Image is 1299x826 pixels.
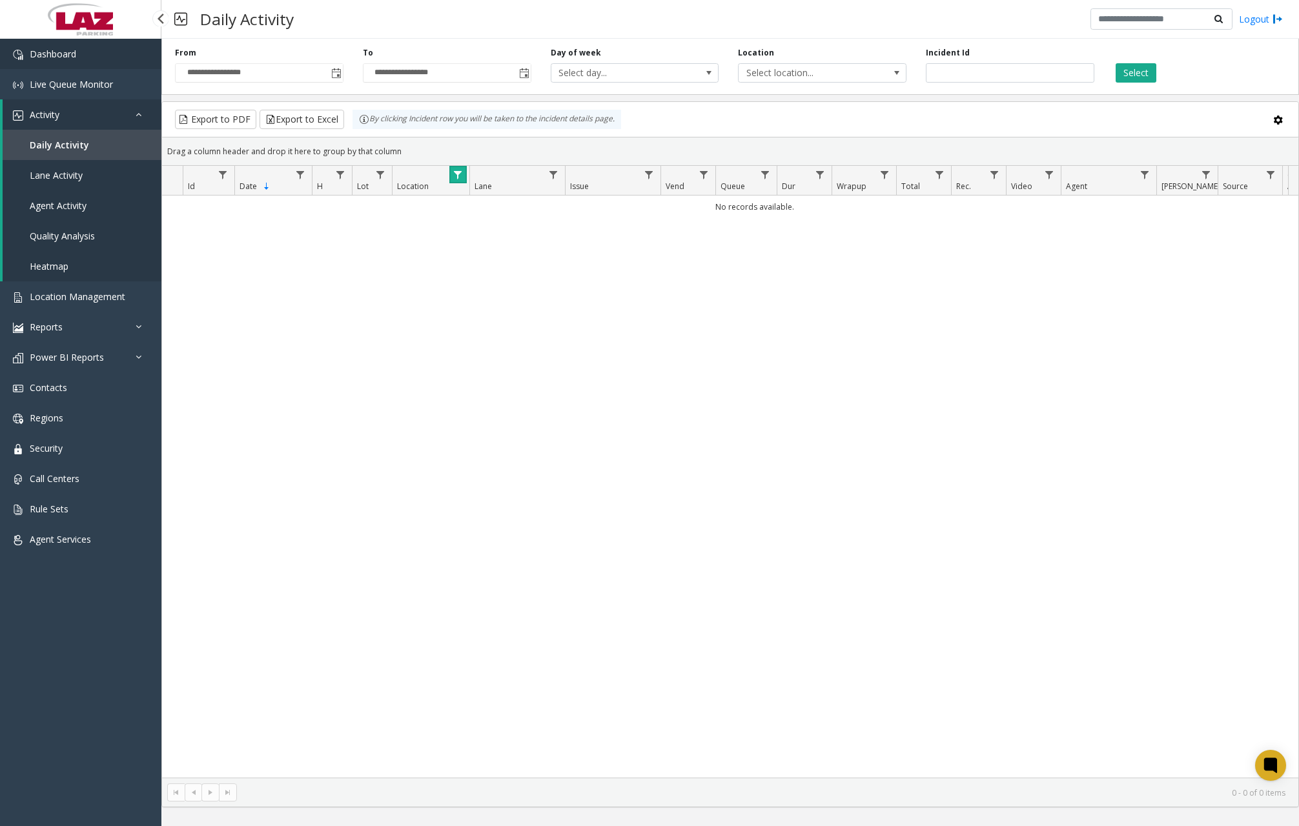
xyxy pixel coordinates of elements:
span: Rec. [956,181,971,192]
a: Location Filter Menu [449,166,467,183]
span: Video [1011,181,1032,192]
span: Dur [782,181,795,192]
span: Daily Activity [30,139,89,151]
a: Rec. Filter Menu [986,166,1003,183]
a: Queue Filter Menu [757,166,774,183]
kendo-pager-info: 0 - 0 of 0 items [245,787,1285,798]
a: Activity [3,99,161,130]
label: To [363,47,373,59]
span: Location [397,181,429,192]
a: Lane Filter Menu [545,166,562,183]
span: Select day... [551,64,685,82]
a: Source Filter Menu [1262,166,1280,183]
a: Issue Filter Menu [640,166,658,183]
img: 'icon' [13,444,23,454]
span: Live Queue Monitor [30,78,113,90]
a: Total Filter Menu [931,166,948,183]
span: Wrapup [837,181,866,192]
a: Lot Filter Menu [372,166,389,183]
label: Incident Id [926,47,970,59]
a: Vend Filter Menu [695,166,713,183]
a: Dur Filter Menu [812,166,829,183]
span: Reports [30,321,63,333]
span: Call Centers [30,472,79,485]
a: Daily Activity [3,130,161,160]
span: Issue [570,181,589,192]
span: Agent Activity [30,199,87,212]
a: Agent Activity [3,190,161,221]
a: Wrapup Filter Menu [876,166,894,183]
img: logout [1273,12,1283,26]
span: Dashboard [30,48,76,60]
span: Id [188,181,195,192]
button: Export to Excel [260,110,344,129]
span: Regions [30,412,63,424]
img: 'icon' [13,383,23,394]
span: Select location... [739,64,872,82]
span: Toggle popup [517,64,531,82]
img: pageIcon [174,3,187,35]
span: Vend [666,181,684,192]
span: Security [30,442,63,454]
a: Id Filter Menu [214,166,232,183]
span: Source [1223,181,1248,192]
a: Agent Filter Menu [1136,166,1154,183]
a: Video Filter Menu [1041,166,1058,183]
img: 'icon' [13,50,23,60]
label: From [175,47,196,59]
div: By clicking Incident row you will be taken to the incident details page. [353,110,621,129]
img: 'icon' [13,353,23,363]
label: Day of week [551,47,601,59]
span: H [317,181,323,192]
span: Contacts [30,381,67,394]
img: 'icon' [13,474,23,485]
span: Queue [721,181,745,192]
a: Parker Filter Menu [1198,166,1215,183]
span: Heatmap [30,260,68,272]
a: Lane Activity [3,160,161,190]
span: Power BI Reports [30,351,104,363]
a: Date Filter Menu [292,166,309,183]
img: infoIcon.svg [359,114,369,125]
div: Data table [162,166,1298,778]
span: Date [240,181,257,192]
span: Toggle popup [329,64,343,82]
span: Agent Services [30,533,91,545]
button: Export to PDF [175,110,256,129]
a: Heatmap [3,251,161,281]
span: Lot [357,181,369,192]
img: 'icon' [13,323,23,333]
span: Total [901,181,920,192]
span: Sortable [261,181,272,192]
img: 'icon' [13,414,23,424]
img: 'icon' [13,292,23,303]
span: Location Management [30,290,125,303]
span: Lane Activity [30,169,83,181]
span: Lane [475,181,492,192]
img: 'icon' [13,535,23,545]
img: 'icon' [13,80,23,90]
a: Logout [1239,12,1283,26]
span: [PERSON_NAME] [1161,181,1220,192]
span: Activity [30,108,59,121]
img: 'icon' [13,110,23,121]
label: Location [738,47,774,59]
span: Quality Analysis [30,230,95,242]
a: Quality Analysis [3,221,161,251]
span: Rule Sets [30,503,68,515]
h3: Daily Activity [194,3,300,35]
a: H Filter Menu [332,166,349,183]
div: Drag a column header and drop it here to group by that column [162,140,1298,163]
button: Select [1116,63,1156,83]
img: 'icon' [13,505,23,515]
span: Agent [1066,181,1087,192]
